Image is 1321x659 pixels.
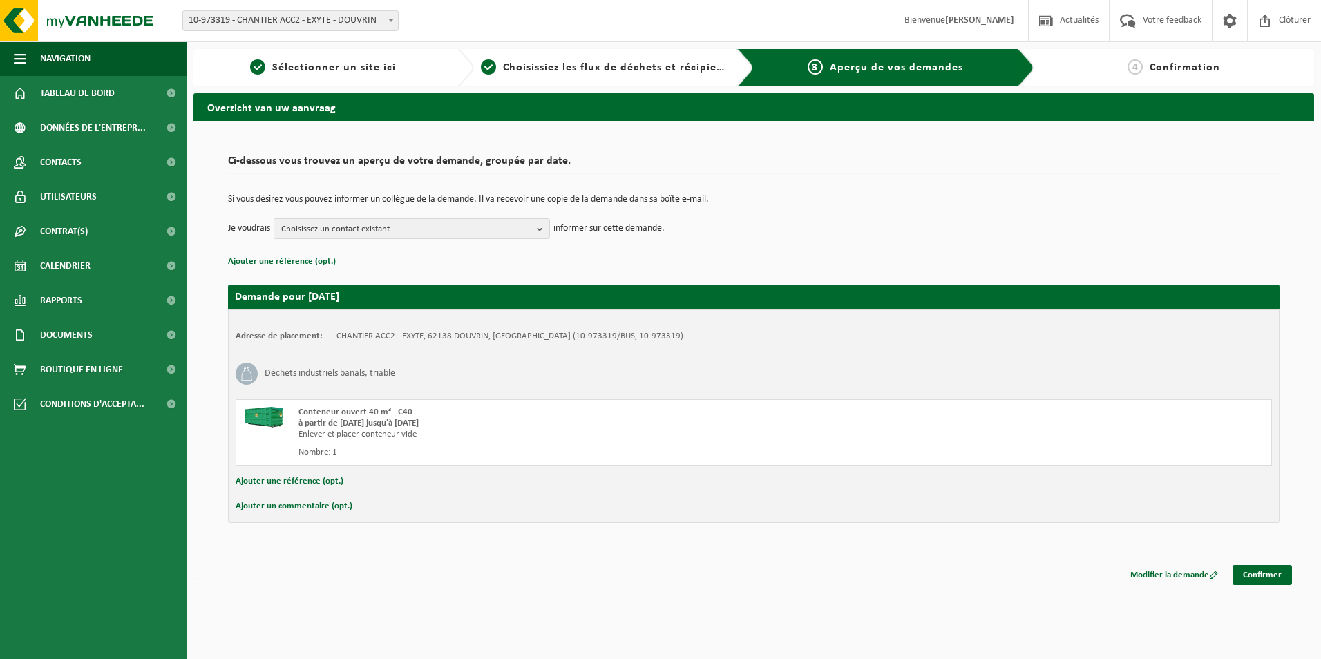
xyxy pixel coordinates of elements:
[1120,565,1228,585] a: Modifier la demande
[945,15,1014,26] strong: [PERSON_NAME]
[40,41,91,76] span: Navigation
[40,318,93,352] span: Documents
[830,62,963,73] span: Aperçu de vos demandes
[1233,565,1292,585] a: Confirmer
[40,214,88,249] span: Contrat(s)
[40,180,97,214] span: Utilisateurs
[281,219,531,240] span: Choisissez un contact existant
[228,195,1280,204] p: Si vous désirez vous pouvez informer un collègue de la demande. Il va recevoir une copie de la de...
[1150,62,1220,73] span: Confirmation
[808,59,823,75] span: 3
[243,407,285,428] img: HK-XC-40-GN-00.png
[336,331,683,342] td: CHANTIER ACC2 - EXYTE, 62138 DOUVRIN, [GEOGRAPHIC_DATA] (10-973319/BUS, 10-973319)
[481,59,496,75] span: 2
[193,93,1314,120] h2: Overzicht van uw aanvraag
[200,59,446,76] a: 1Sélectionner un site ici
[228,218,270,239] p: Je voudrais
[40,249,91,283] span: Calendrier
[298,419,419,428] strong: à partir de [DATE] jusqu'à [DATE]
[228,155,1280,174] h2: Ci-dessous vous trouvez un aperçu de votre demande, groupée par date.
[236,332,323,341] strong: Adresse de placement:
[40,111,146,145] span: Données de l'entrepr...
[250,59,265,75] span: 1
[236,472,343,490] button: Ajouter une référence (opt.)
[298,408,412,417] span: Conteneur ouvert 40 m³ - C40
[40,145,82,180] span: Contacts
[40,352,123,387] span: Boutique en ligne
[265,363,395,385] h3: Déchets industriels banals, triable
[553,218,665,239] p: informer sur cette demande.
[40,76,115,111] span: Tableau de bord
[298,429,809,440] div: Enlever et placer conteneur vide
[40,283,82,318] span: Rapports
[183,11,398,30] span: 10-973319 - CHANTIER ACC2 - EXYTE - DOUVRIN
[235,292,339,303] strong: Demande pour [DATE]
[228,253,336,271] button: Ajouter une référence (opt.)
[503,62,733,73] span: Choisissiez les flux de déchets et récipients
[298,447,809,458] div: Nombre: 1
[182,10,399,31] span: 10-973319 - CHANTIER ACC2 - EXYTE - DOUVRIN
[272,62,396,73] span: Sélectionner un site ici
[274,218,550,239] button: Choisissez un contact existant
[236,497,352,515] button: Ajouter un commentaire (opt.)
[1128,59,1143,75] span: 4
[481,59,727,76] a: 2Choisissiez les flux de déchets et récipients
[40,387,144,421] span: Conditions d'accepta...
